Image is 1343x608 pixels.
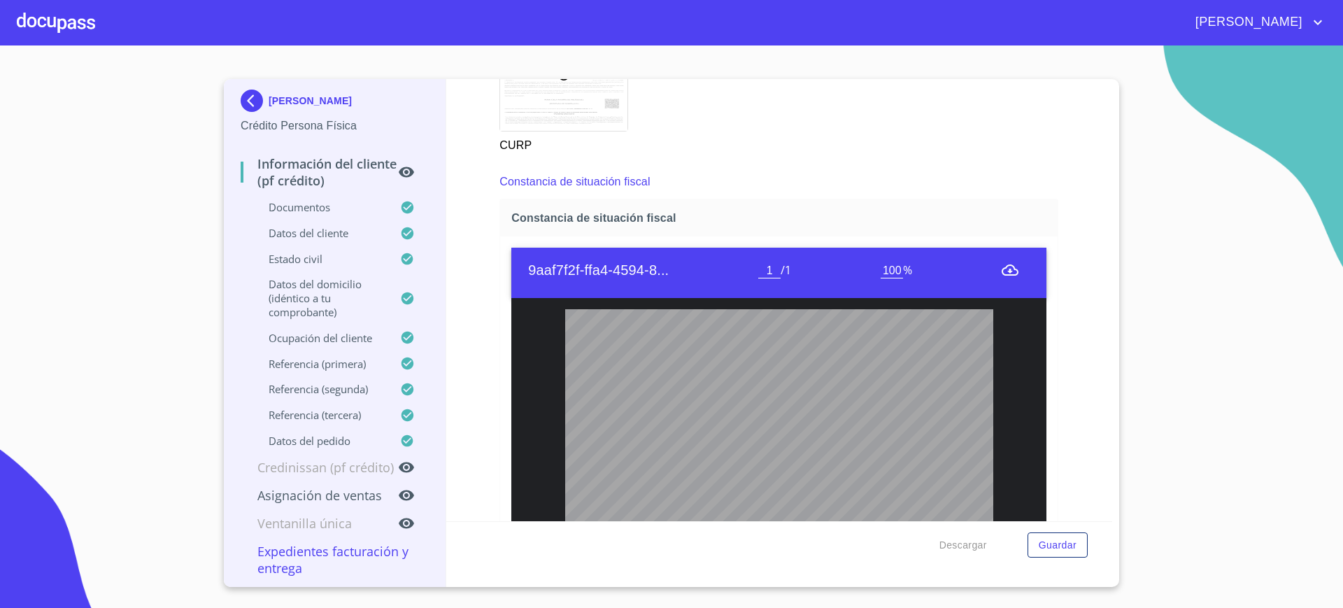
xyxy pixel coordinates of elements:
p: Información del cliente (PF crédito) [241,155,398,189]
p: Ocupación del Cliente [241,331,400,345]
p: Constancia de situación fiscal [499,174,650,190]
span: / 1 [781,262,791,278]
button: menu [1002,262,1018,278]
p: CURP [499,132,627,154]
p: Referencia (primera) [241,357,400,371]
h6: 9aaf7f2f-ffa4-4594-8... [528,259,758,281]
p: Estado Civil [241,252,400,266]
p: Documentos [241,200,400,214]
button: account of current user [1185,11,1326,34]
p: Ventanilla única [241,515,398,532]
p: Referencia (segunda) [241,382,400,396]
p: Datos del domicilio (idéntico a tu comprobante) [241,277,400,319]
p: Credinissan (PF crédito) [241,459,398,476]
p: Referencia (tercera) [241,408,400,422]
p: [PERSON_NAME] [269,95,352,106]
button: Guardar [1028,532,1088,558]
div: [PERSON_NAME] [241,90,429,118]
button: Descargar [934,532,993,558]
span: Guardar [1039,537,1076,554]
p: Crédito Persona Física [241,118,429,134]
p: Expedientes Facturación y Entrega [241,543,429,577]
p: Datos del pedido [241,434,400,448]
img: Docupass spot blue [241,90,269,112]
p: Asignación de Ventas [241,487,398,504]
p: Datos del cliente [241,226,400,240]
span: [PERSON_NAME] [1185,11,1309,34]
span: % [903,262,912,278]
span: Descargar [939,537,987,554]
span: Constancia de situación fiscal [511,211,1052,225]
